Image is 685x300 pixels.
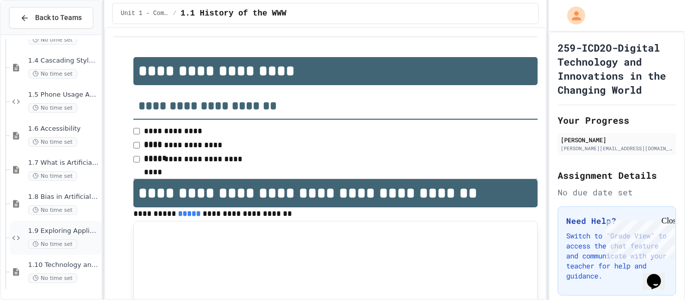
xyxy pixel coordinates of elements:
[28,35,77,45] span: No time set
[566,215,667,227] h3: Need Help?
[28,239,77,249] span: No time set
[28,261,99,269] span: 1.10 Technology and the Environment
[558,113,676,127] h2: Your Progress
[561,145,673,152] div: [PERSON_NAME][EMAIL_ADDRESS][DOMAIN_NAME]
[28,103,77,113] span: No time set
[4,4,69,64] div: Chat with us now!Close
[28,137,77,147] span: No time set
[173,10,177,18] span: /
[28,227,99,235] span: 1.9 Exploring Applications, Careers, and Connections in the Digital World
[566,231,667,281] p: Switch to "Grade View" to access the chat feature and communicate with your teacher for help and ...
[28,205,77,215] span: No time set
[558,41,676,97] h1: 259-ICD2O-Digital Technology and Innovations in the Changing World
[28,193,99,201] span: 1.8 Bias in Artificial Intelligence
[28,125,99,133] span: 1.6 Accessibility
[9,7,93,29] button: Back to Teams
[643,260,675,290] iframe: chat widget
[121,10,169,18] span: Unit 1 - Computational Thinking and Making Connections
[558,186,676,198] div: No due date set
[28,273,77,283] span: No time set
[28,171,77,181] span: No time set
[28,69,77,79] span: No time set
[28,91,99,99] span: 1.5 Phone Usage Assignment
[558,168,676,182] h2: Assignment Details
[181,8,286,20] span: 1.1 History of the WWW
[35,13,82,23] span: Back to Teams
[557,4,588,27] div: My Account
[28,57,99,65] span: 1.4 Cascading Style Sheets
[28,159,99,167] span: 1.7 What is Artificial Intelligence (AI)
[561,135,673,144] div: [PERSON_NAME]
[602,216,675,259] iframe: chat widget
